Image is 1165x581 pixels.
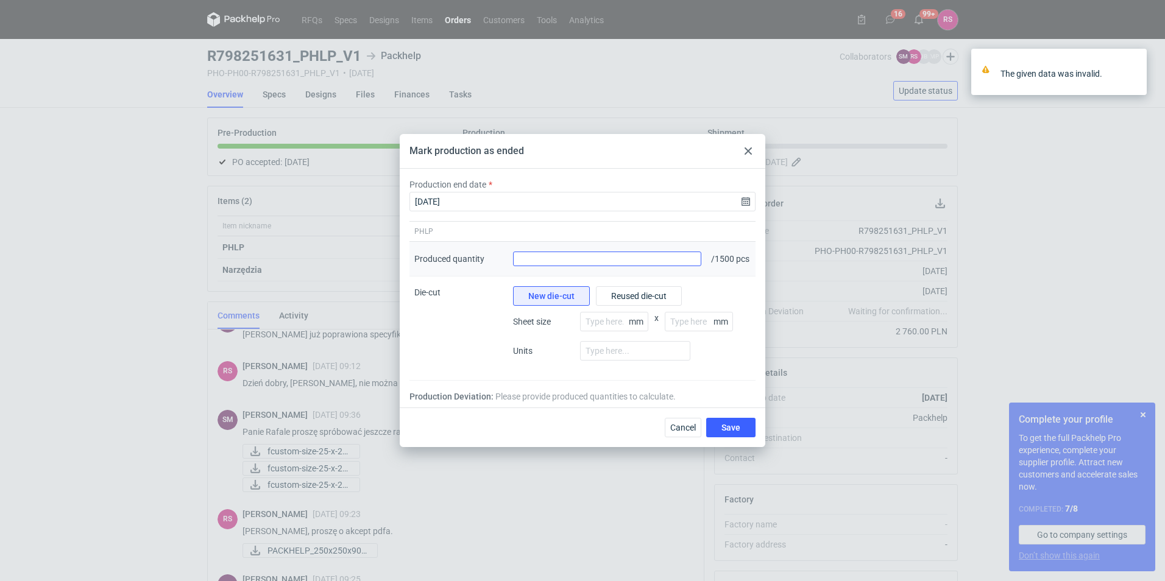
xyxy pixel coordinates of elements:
label: Production end date [409,178,486,191]
div: / 1500 pcs [706,242,756,276]
button: Cancel [665,418,701,437]
button: Reused die-cut [596,286,682,306]
input: Type here... [580,312,648,331]
button: New die-cut [513,286,590,306]
p: mm [714,317,733,326]
div: Produced quantity [414,253,484,265]
div: Mark production as ended [409,144,524,158]
span: Please provide produced quantities to calculate. [495,390,676,403]
span: New die-cut [528,292,575,300]
span: Cancel [670,423,696,432]
div: The given data was invalid. [1000,68,1128,80]
span: Save [721,423,740,432]
span: PHLP [414,227,433,236]
input: Type here... [580,341,690,361]
button: Save [706,418,756,437]
div: Die-cut [409,276,508,381]
span: Sheet size [513,315,574,328]
button: close [1128,67,1137,80]
span: x [654,312,659,341]
span: Units [513,345,574,357]
input: Type here... [665,312,733,331]
div: Production Deviation: [409,390,756,403]
span: Reused die-cut [611,292,667,300]
p: mm [629,317,648,326]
